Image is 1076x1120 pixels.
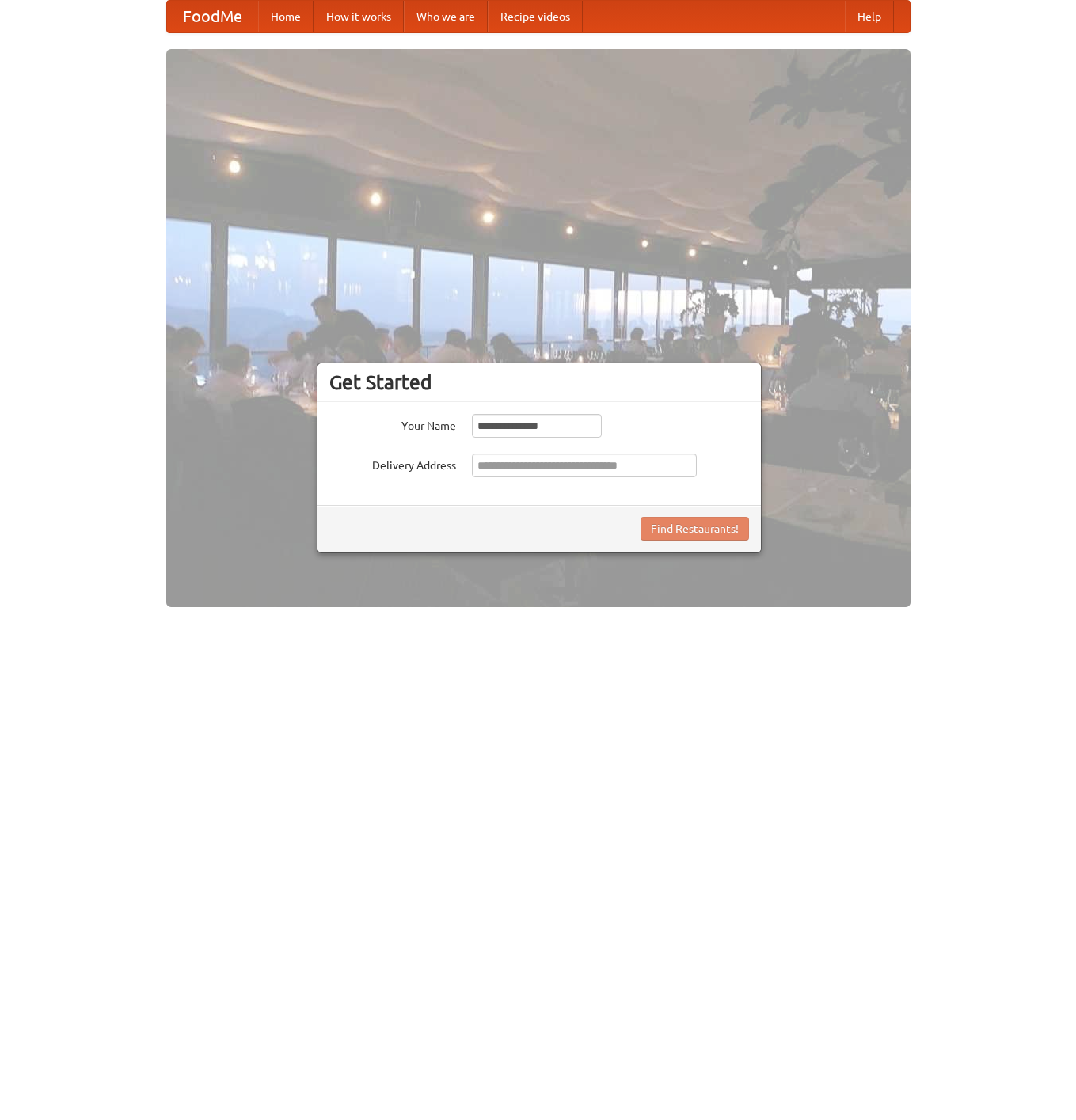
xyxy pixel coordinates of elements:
[329,370,749,394] h3: Get Started
[329,454,456,473] label: Delivery Address
[258,1,314,32] a: Home
[314,1,404,32] a: How it works
[488,1,583,32] a: Recipe videos
[845,1,894,32] a: Help
[404,1,488,32] a: Who we are
[641,517,749,541] button: Find Restaurants!
[329,414,456,434] label: Your Name
[167,1,258,32] a: FoodMe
